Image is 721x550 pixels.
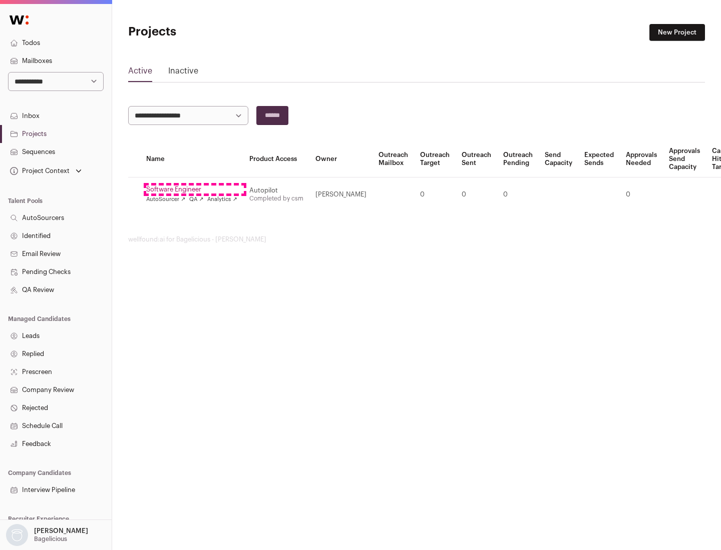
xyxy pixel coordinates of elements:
[6,524,28,546] img: nopic.png
[207,195,237,203] a: Analytics ↗
[140,141,243,177] th: Name
[249,186,303,194] div: Autopilot
[456,141,497,177] th: Outreach Sent
[497,141,539,177] th: Outreach Pending
[539,141,578,177] th: Send Capacity
[8,167,70,175] div: Project Context
[4,524,90,546] button: Open dropdown
[128,24,320,40] h1: Projects
[620,177,663,212] td: 0
[249,195,303,201] a: Completed by csm
[146,195,185,203] a: AutoSourcer ↗
[128,235,705,243] footer: wellfound:ai for Bagelicious - [PERSON_NAME]
[243,141,309,177] th: Product Access
[4,10,34,30] img: Wellfound
[128,65,152,81] a: Active
[189,195,203,203] a: QA ↗
[34,535,67,543] p: Bagelicious
[309,177,373,212] td: [PERSON_NAME]
[620,141,663,177] th: Approvals Needed
[373,141,414,177] th: Outreach Mailbox
[34,527,88,535] p: [PERSON_NAME]
[578,141,620,177] th: Expected Sends
[146,185,237,193] a: Software Engineer
[649,24,705,41] a: New Project
[497,177,539,212] td: 0
[309,141,373,177] th: Owner
[456,177,497,212] td: 0
[414,141,456,177] th: Outreach Target
[663,141,706,177] th: Approvals Send Capacity
[168,65,198,81] a: Inactive
[414,177,456,212] td: 0
[8,164,84,178] button: Open dropdown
